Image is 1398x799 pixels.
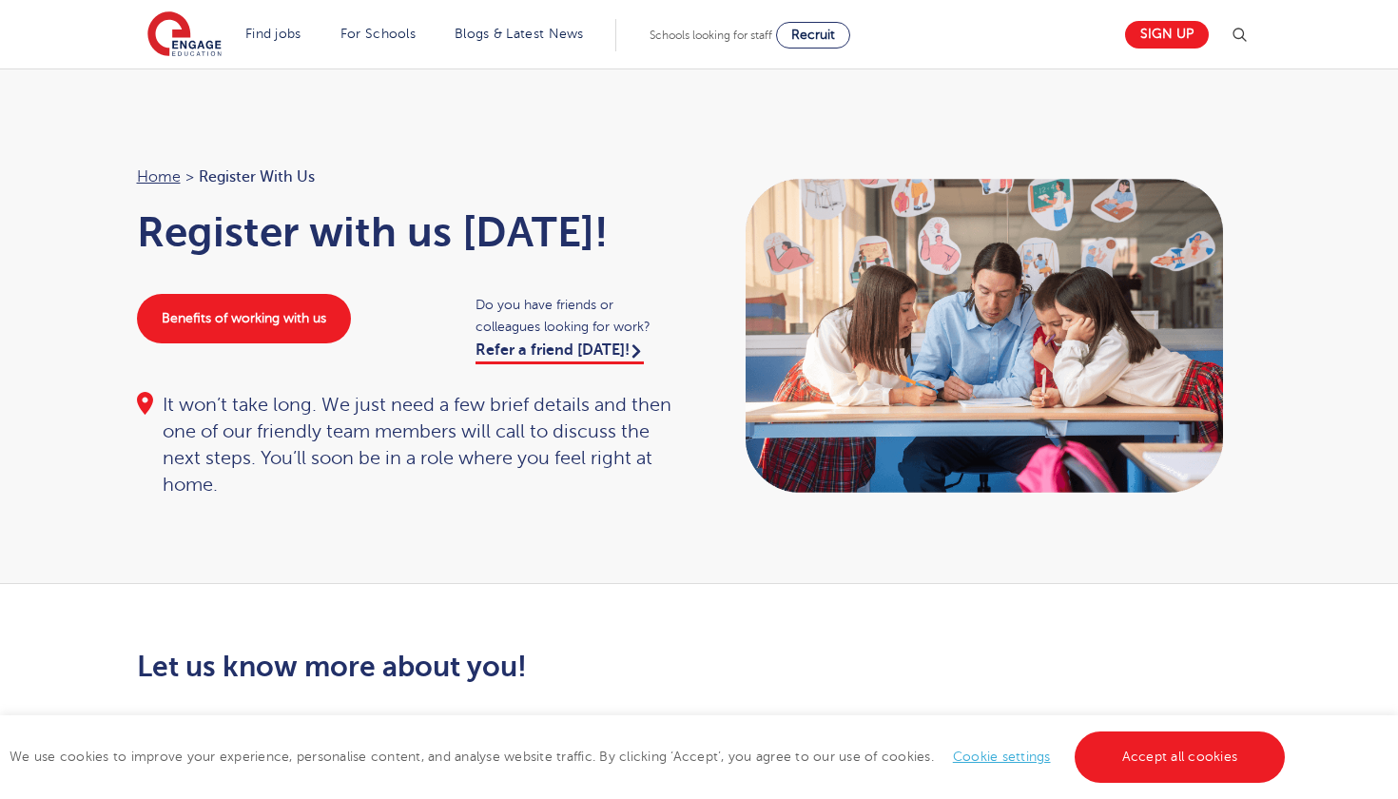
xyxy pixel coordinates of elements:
a: Accept all cookies [1075,731,1286,783]
h1: Register with us [DATE]! [137,208,681,256]
a: Blogs & Latest News [455,27,584,41]
nav: breadcrumb [137,165,681,189]
span: We use cookies to improve your experience, personalise content, and analyse website traffic. By c... [10,750,1290,764]
a: Refer a friend [DATE]! [476,341,644,364]
span: > [185,168,194,185]
span: Schools looking for staff [650,29,772,42]
span: Recruit [791,28,835,42]
a: Benefits of working with us [137,294,351,343]
a: Recruit [776,22,850,49]
a: Sign up [1125,21,1209,49]
a: For Schools [340,27,416,41]
a: Cookie settings [953,750,1051,764]
h2: Let us know more about you! [137,651,878,683]
span: Register with us [199,165,315,189]
div: It won’t take long. We just need a few brief details and then one of our friendly team members wi... [137,392,681,498]
a: Home [137,168,181,185]
a: Find jobs [245,27,301,41]
span: Do you have friends or colleagues looking for work? [476,294,680,338]
img: Engage Education [147,11,222,59]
